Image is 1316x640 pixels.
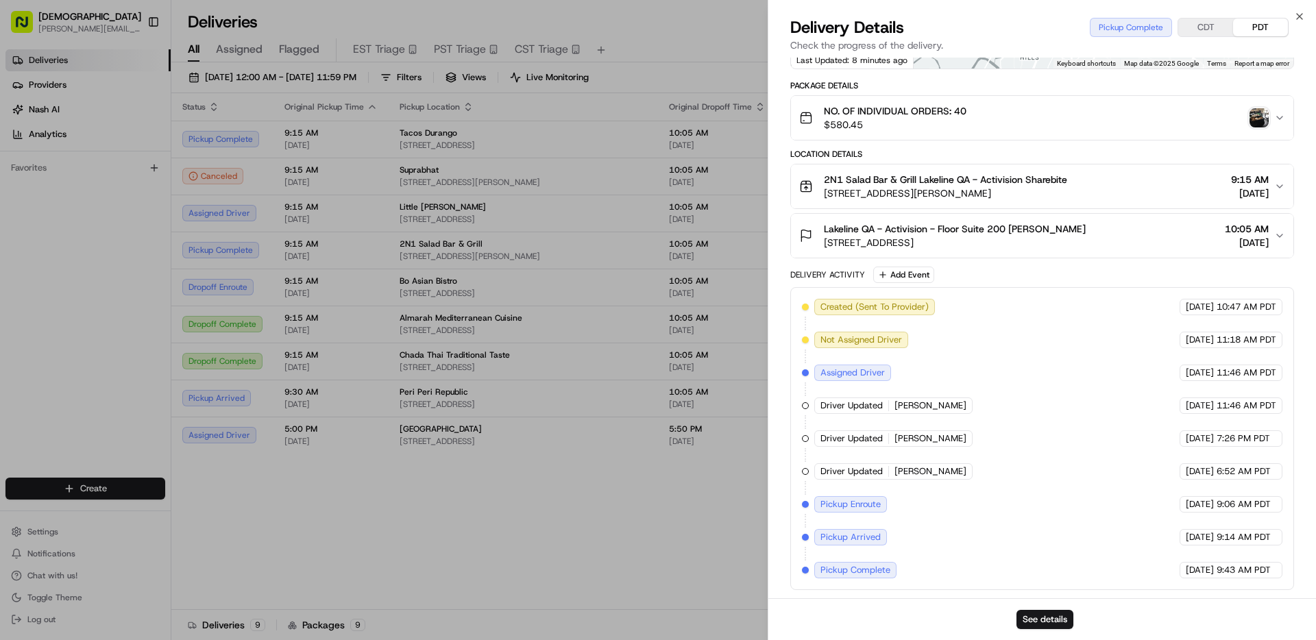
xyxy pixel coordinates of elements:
[820,531,881,543] span: Pickup Arrived
[791,164,1293,208] button: 2N1 Salad Bar & Grill Lakeline QA - Activision Sharebite[STREET_ADDRESS][PERSON_NAME]9:15 AM[DATE]
[1186,432,1214,445] span: [DATE]
[820,367,885,379] span: Assigned Driver
[790,269,865,280] div: Delivery Activity
[1217,334,1276,346] span: 11:18 AM PDT
[1207,60,1226,67] a: Terms
[1057,59,1116,69] button: Keyboard shortcuts
[820,399,883,412] span: Driver Updated
[790,16,904,38] span: Delivery Details
[8,193,110,218] a: 📗Knowledge Base
[790,149,1294,160] div: Location Details
[824,222,1086,236] span: Lakeline QA - Activision - Floor Suite 200 [PERSON_NAME]
[14,131,38,156] img: 1736555255976-a54dd68f-1ca7-489b-9aae-adbdc363a1c4
[233,135,249,151] button: Start new chat
[1016,610,1073,629] button: See details
[1186,531,1214,543] span: [DATE]
[1217,531,1271,543] span: 9:14 AM PDT
[1186,498,1214,510] span: [DATE]
[1217,432,1270,445] span: 7:26 PM PDT
[97,232,166,243] a: Powered byPylon
[27,199,105,212] span: Knowledge Base
[1186,564,1214,576] span: [DATE]
[1186,399,1214,412] span: [DATE]
[820,301,929,313] span: Created (Sent To Provider)
[130,199,220,212] span: API Documentation
[873,267,934,283] button: Add Event
[36,88,226,103] input: Clear
[1233,19,1288,36] button: PDT
[820,564,890,576] span: Pickup Complete
[1231,186,1269,200] span: [DATE]
[1217,301,1276,313] span: 10:47 AM PDT
[1217,498,1271,510] span: 9:06 AM PDT
[14,200,25,211] div: 📗
[791,214,1293,258] button: Lakeline QA - Activision - Floor Suite 200 [PERSON_NAME][STREET_ADDRESS]10:05 AM[DATE]
[47,131,225,145] div: Start new chat
[1250,108,1269,127] img: photo_proof_of_pickup image
[1124,60,1199,67] span: Map data ©2025 Google
[110,193,226,218] a: 💻API Documentation
[824,104,966,118] span: NO. OF INDIVIDUAL ORDERS: 40
[1178,19,1233,36] button: CDT
[1225,236,1269,249] span: [DATE]
[1217,399,1276,412] span: 11:46 AM PDT
[820,465,883,478] span: Driver Updated
[1234,60,1289,67] a: Report a map error
[1186,301,1214,313] span: [DATE]
[820,498,881,510] span: Pickup Enroute
[824,173,1067,186] span: 2N1 Salad Bar & Grill Lakeline QA - Activision Sharebite
[790,80,1294,91] div: Package Details
[894,432,966,445] span: [PERSON_NAME]
[14,55,249,77] p: Welcome 👋
[1217,564,1271,576] span: 9:43 AM PDT
[791,51,914,69] div: Last Updated: 8 minutes ago
[14,14,41,41] img: Nash
[1217,367,1276,379] span: 11:46 AM PDT
[894,465,966,478] span: [PERSON_NAME]
[116,200,127,211] div: 💻
[894,399,966,412] span: [PERSON_NAME]
[1186,367,1214,379] span: [DATE]
[47,145,173,156] div: We're available if you need us!
[1217,465,1271,478] span: 6:52 AM PDT
[1231,173,1269,186] span: 9:15 AM
[824,236,1086,249] span: [STREET_ADDRESS]
[820,334,902,346] span: Not Assigned Driver
[1186,465,1214,478] span: [DATE]
[1225,222,1269,236] span: 10:05 AM
[791,96,1293,140] button: NO. OF INDIVIDUAL ORDERS: 40$580.45photo_proof_of_pickup image
[1186,334,1214,346] span: [DATE]
[790,38,1294,52] p: Check the progress of the delivery.
[136,232,166,243] span: Pylon
[824,118,966,132] span: $580.45
[824,186,1067,200] span: [STREET_ADDRESS][PERSON_NAME]
[820,432,883,445] span: Driver Updated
